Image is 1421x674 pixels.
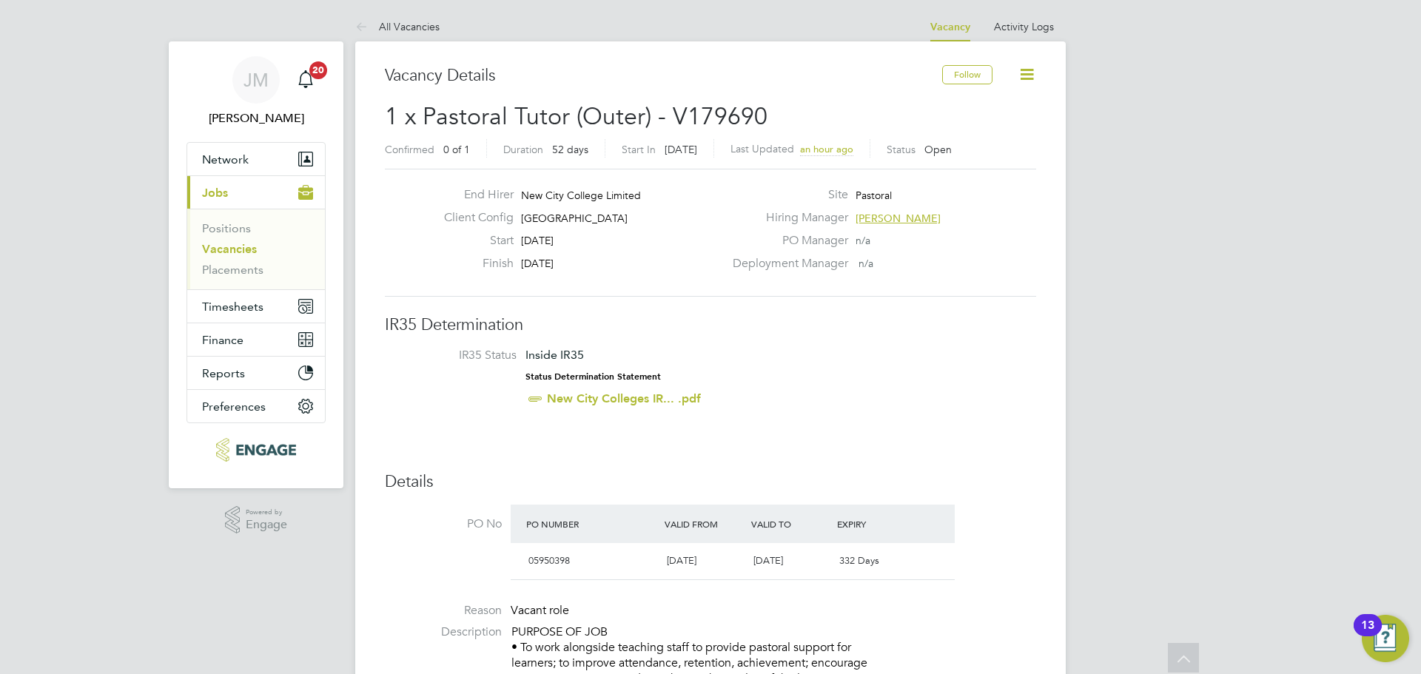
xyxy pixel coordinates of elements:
[432,210,514,226] label: Client Config
[187,290,325,323] button: Timesheets
[225,506,288,534] a: Powered byEngage
[748,510,834,537] div: Valid To
[665,143,697,156] span: [DATE]
[833,510,920,537] div: Expiry
[887,143,916,156] label: Status
[187,323,325,356] button: Finance
[187,56,326,127] a: JM[PERSON_NAME]
[291,56,320,104] a: 20
[187,109,326,127] span: Jasmine Mills
[385,143,434,156] label: Confirmed
[169,41,343,488] nav: Main navigation
[432,256,514,272] label: Finish
[385,516,502,532] label: PO No
[400,348,517,363] label: IR35 Status
[1362,615,1409,662] button: Open Resource Center, 13 new notifications
[385,102,767,131] span: 1 x Pastoral Tutor (Outer) - V179690
[187,143,325,175] button: Network
[552,143,588,156] span: 52 days
[1361,625,1374,644] div: 13
[753,554,783,567] span: [DATE]
[800,143,853,155] span: an hour ago
[202,366,245,380] span: Reports
[187,176,325,209] button: Jobs
[859,257,873,270] span: n/a
[924,143,952,156] span: Open
[856,212,941,225] span: [PERSON_NAME]
[994,20,1054,33] a: Activity Logs
[511,603,569,618] span: Vacant role
[523,510,661,537] div: PO Number
[521,234,554,247] span: [DATE]
[521,212,628,225] span: [GEOGRAPHIC_DATA]
[202,400,266,414] span: Preferences
[385,603,502,619] label: Reason
[202,333,243,347] span: Finance
[202,152,249,166] span: Network
[521,257,554,270] span: [DATE]
[443,143,470,156] span: 0 of 1
[202,186,228,200] span: Jobs
[432,233,514,249] label: Start
[724,187,848,203] label: Site
[856,234,870,247] span: n/a
[724,210,848,226] label: Hiring Manager
[547,391,701,405] a: New City Colleges IR... .pdf
[930,21,970,33] a: Vacancy
[243,70,269,90] span: JM
[839,554,879,567] span: 332 Days
[246,519,287,531] span: Engage
[528,554,570,567] span: 05950398
[432,187,514,203] label: End Hirer
[187,438,326,462] a: Go to home page
[724,256,848,272] label: Deployment Manager
[187,209,325,289] div: Jobs
[355,20,440,33] a: All Vacancies
[503,143,543,156] label: Duration
[202,242,257,256] a: Vacancies
[216,438,295,462] img: xede-logo-retina.png
[667,554,696,567] span: [DATE]
[202,221,251,235] a: Positions
[309,61,327,79] span: 20
[942,65,992,84] button: Follow
[525,371,661,382] strong: Status Determination Statement
[622,143,656,156] label: Start In
[856,189,892,202] span: Pastoral
[187,390,325,422] button: Preferences
[202,263,263,277] a: Placements
[385,624,502,640] label: Description
[385,314,1036,336] h3: IR35 Determination
[521,189,641,202] span: New City College Limited
[661,510,748,537] div: Valid From
[202,300,263,314] span: Timesheets
[385,471,1036,493] h3: Details
[385,65,942,87] h3: Vacancy Details
[246,506,287,519] span: Powered by
[724,233,848,249] label: PO Manager
[187,357,325,389] button: Reports
[730,142,794,155] label: Last Updated
[525,348,584,362] span: Inside IR35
